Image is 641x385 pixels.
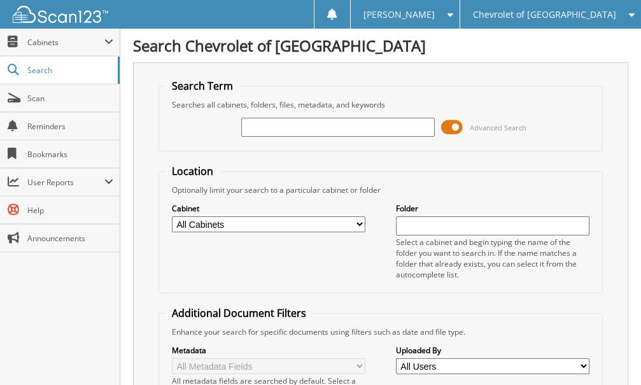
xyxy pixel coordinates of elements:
div: Searches all cabinets, folders, files, metadata, and keywords [166,99,596,110]
span: Bookmarks [27,149,113,160]
legend: Additional Document Filters [166,306,313,320]
label: Cabinet [172,203,365,214]
span: User Reports [27,177,104,188]
span: Chevrolet of [GEOGRAPHIC_DATA] [473,11,616,18]
label: Uploaded By [396,345,589,356]
span: Cabinets [27,37,104,48]
legend: Search Term [166,79,239,93]
span: Search [27,65,111,76]
h1: Search Chevrolet of [GEOGRAPHIC_DATA] [133,35,628,56]
label: Folder [396,203,589,214]
div: Enhance your search for specific documents using filters such as date and file type. [166,326,596,337]
span: Reminders [27,121,113,132]
span: Scan [27,93,113,104]
label: Metadata [172,345,365,356]
div: Select a cabinet and begin typing the name of the folder you want to search in. If the name match... [396,237,589,280]
img: scan123-logo-white.svg [13,6,108,23]
span: Help [27,205,113,216]
span: [PERSON_NAME] [363,11,435,18]
span: Advanced Search [470,123,526,132]
legend: Location [166,164,220,178]
span: Announcements [27,233,113,244]
div: Optionally limit your search to a particular cabinet or folder [166,185,596,195]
